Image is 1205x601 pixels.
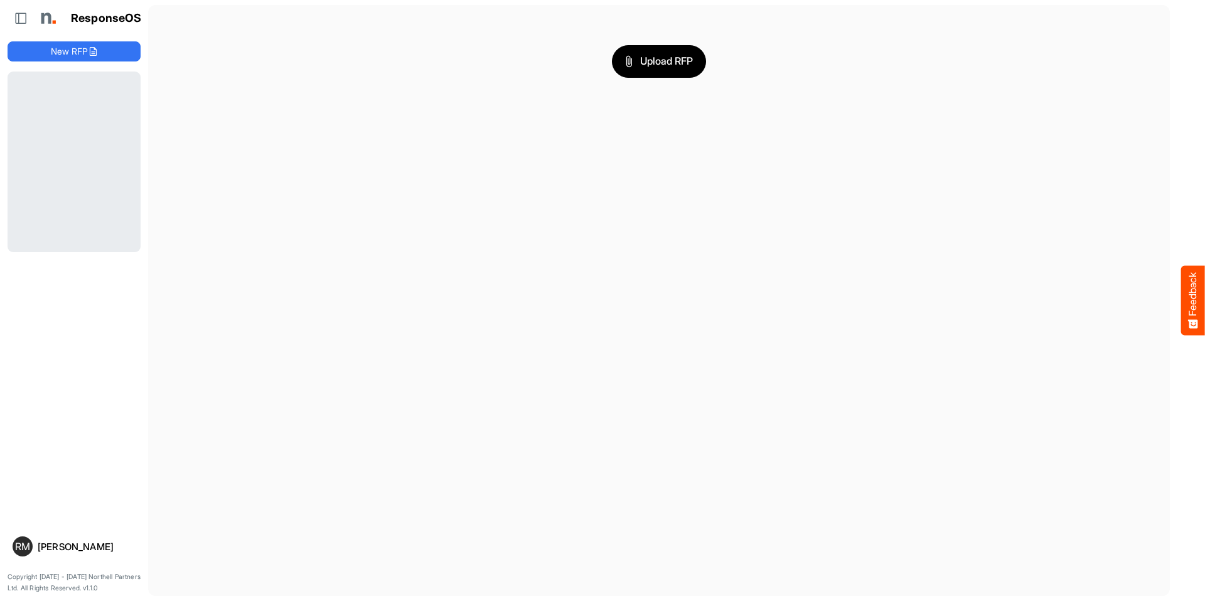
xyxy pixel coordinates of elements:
div: [PERSON_NAME] [38,542,136,551]
p: Copyright [DATE] - [DATE] Northell Partners Ltd. All Rights Reserved. v1.1.0 [8,572,141,593]
span: RM [15,541,30,551]
button: Upload RFP [612,45,706,78]
h1: ResponseOS [71,12,142,25]
div: Loading... [8,72,141,252]
img: Northell [35,6,60,31]
button: Feedback [1181,266,1205,336]
span: Upload RFP [625,53,693,70]
button: New RFP [8,41,141,61]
